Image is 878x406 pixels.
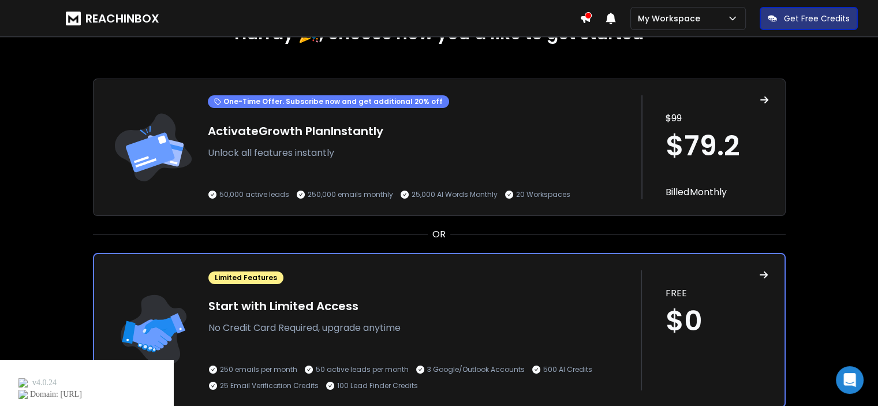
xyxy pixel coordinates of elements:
[208,321,630,335] p: No Credit Card Required, upgrade anytime
[760,7,858,30] button: Get Free Credits
[665,286,768,300] p: FREE
[666,111,768,125] p: $ 99
[427,365,525,374] p: 3 Google/Outlook Accounts
[18,18,28,28] img: logo_orange.svg
[208,95,449,108] div: One-Time Offer. Subscribe now and get additional 20% off
[110,95,196,199] img: trail
[638,13,705,24] p: My Workspace
[308,190,393,199] p: 250,000 emails monthly
[836,366,864,394] div: Open Intercom Messenger
[208,271,283,284] div: Limited Features
[30,30,82,39] div: Domain: [URL]
[44,68,103,76] div: Domain Overview
[219,190,289,199] p: 50,000 active leads
[128,68,195,76] div: Keywords by Traffic
[412,190,498,199] p: 25,000 AI Words Monthly
[543,365,592,374] p: 500 AI Credits
[85,10,159,27] h1: REACHINBOX
[31,67,40,76] img: tab_domain_overview_orange.svg
[316,365,409,374] p: 50 active leads per month
[93,23,786,44] h1: Hurray 🎉, choose how you’d like to get started
[93,228,786,241] div: OR
[208,298,630,314] h1: Start with Limited Access
[32,18,57,28] div: v 4.0.24
[18,30,28,39] img: website_grey.svg
[784,13,850,24] p: Get Free Credits
[208,146,630,160] p: Unlock all features instantly
[666,185,768,199] p: Billed Monthly
[665,307,768,335] h1: $0
[110,270,197,390] img: trail
[220,381,319,390] p: 25 Email Verification Credits
[666,132,768,160] h1: $ 79.2
[66,12,81,25] img: logo
[337,381,418,390] p: 100 Lead Finder Credits
[516,190,570,199] p: 20 Workspaces
[220,365,297,374] p: 250 emails per month
[208,123,630,139] h1: Activate Growth Plan Instantly
[115,67,124,76] img: tab_keywords_by_traffic_grey.svg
